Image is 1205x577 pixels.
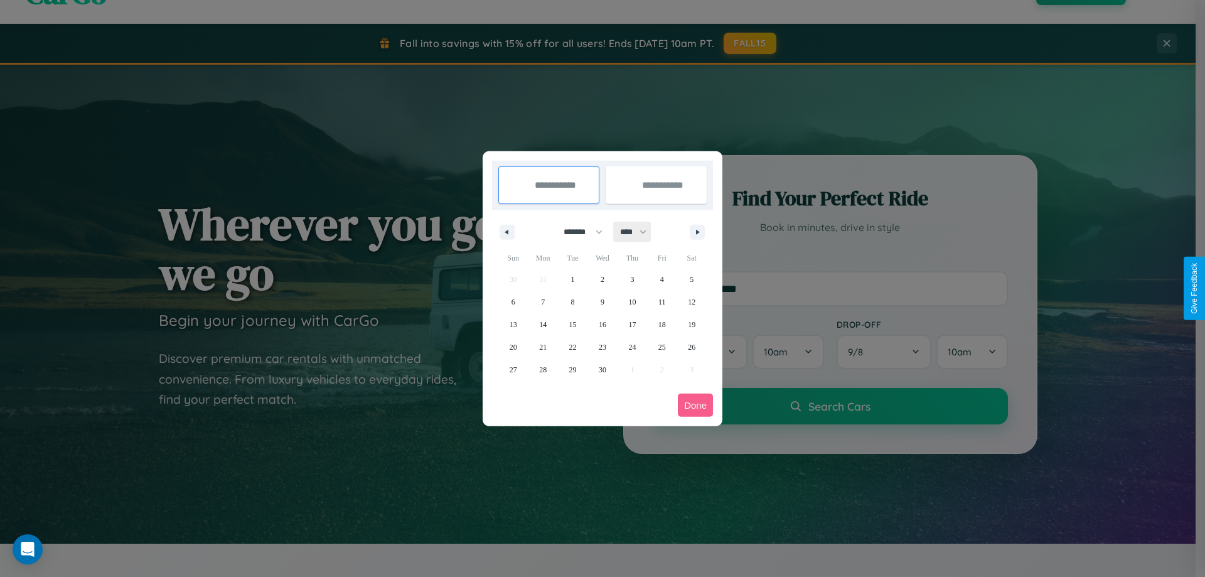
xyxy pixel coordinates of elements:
span: Fri [647,248,677,268]
span: 4 [660,268,664,291]
div: Open Intercom Messenger [13,534,43,564]
span: Thu [618,248,647,268]
button: 11 [647,291,677,313]
span: 10 [628,291,636,313]
span: 3 [630,268,634,291]
button: 30 [587,359,617,381]
span: 9 [601,291,604,313]
button: 21 [528,336,557,359]
button: 6 [498,291,528,313]
button: 4 [647,268,677,291]
button: 29 [558,359,587,381]
button: 25 [647,336,677,359]
span: 1 [571,268,575,291]
span: 6 [511,291,515,313]
button: 16 [587,313,617,336]
span: 22 [569,336,577,359]
span: 25 [658,336,666,359]
span: 11 [658,291,666,313]
span: 12 [688,291,695,313]
span: 20 [510,336,517,359]
button: 7 [528,291,557,313]
span: 24 [628,336,636,359]
button: 9 [587,291,617,313]
button: Done [678,394,713,417]
button: 23 [587,336,617,359]
span: 28 [539,359,547,381]
button: 27 [498,359,528,381]
button: 24 [618,336,647,359]
span: 23 [599,336,606,359]
span: Wed [587,248,617,268]
span: 18 [658,313,666,336]
button: 17 [618,313,647,336]
button: 19 [677,313,707,336]
button: 28 [528,359,557,381]
button: 20 [498,336,528,359]
span: Sun [498,248,528,268]
button: 2 [587,268,617,291]
button: 15 [558,313,587,336]
span: 2 [601,268,604,291]
span: 27 [510,359,517,381]
span: 14 [539,313,547,336]
span: 13 [510,313,517,336]
span: 30 [599,359,606,381]
button: 8 [558,291,587,313]
button: 3 [618,268,647,291]
span: 29 [569,359,577,381]
span: 17 [628,313,636,336]
span: 26 [688,336,695,359]
button: 18 [647,313,677,336]
button: 14 [528,313,557,336]
span: 15 [569,313,577,336]
span: 19 [688,313,695,336]
span: 7 [541,291,545,313]
span: Tue [558,248,587,268]
button: 13 [498,313,528,336]
button: 12 [677,291,707,313]
span: Sat [677,248,707,268]
div: Give Feedback [1190,263,1199,314]
span: 5 [690,268,694,291]
button: 1 [558,268,587,291]
span: 8 [571,291,575,313]
button: 10 [618,291,647,313]
span: 16 [599,313,606,336]
button: 5 [677,268,707,291]
button: 26 [677,336,707,359]
span: 21 [539,336,547,359]
button: 22 [558,336,587,359]
span: Mon [528,248,557,268]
